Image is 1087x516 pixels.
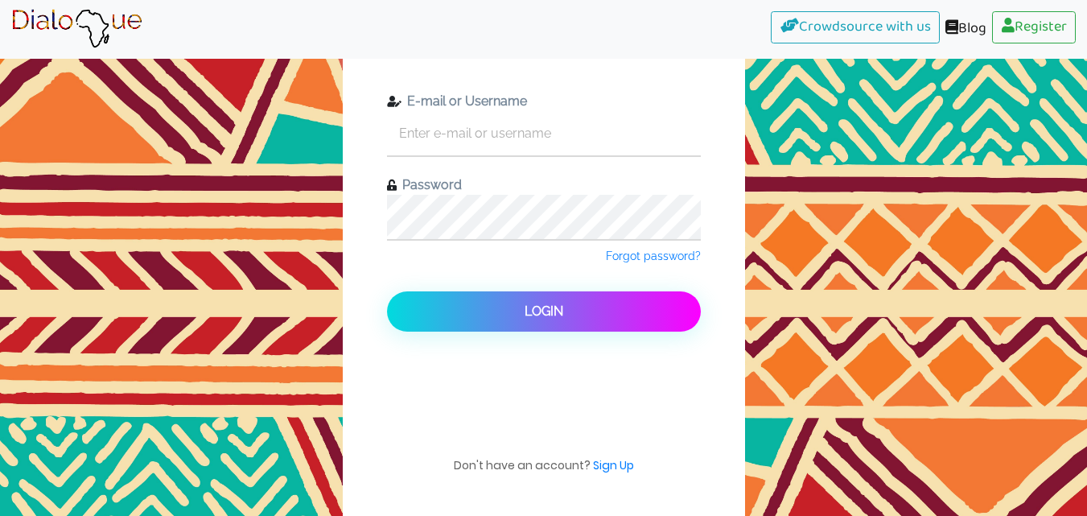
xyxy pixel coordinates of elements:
a: Register [992,11,1076,43]
button: Login [387,291,701,332]
span: Login [525,303,563,319]
span: Password [397,177,462,192]
span: Forgot password? [606,250,701,262]
span: E-mail or Username [401,93,527,109]
input: Enter e-mail or username [387,111,701,155]
a: Crowdsource with us [771,11,940,43]
img: Brand [11,9,142,49]
span: Don't have an account? [454,456,634,489]
a: Forgot password? [606,248,701,264]
a: Blog [940,11,992,47]
a: Sign Up [593,457,634,473]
